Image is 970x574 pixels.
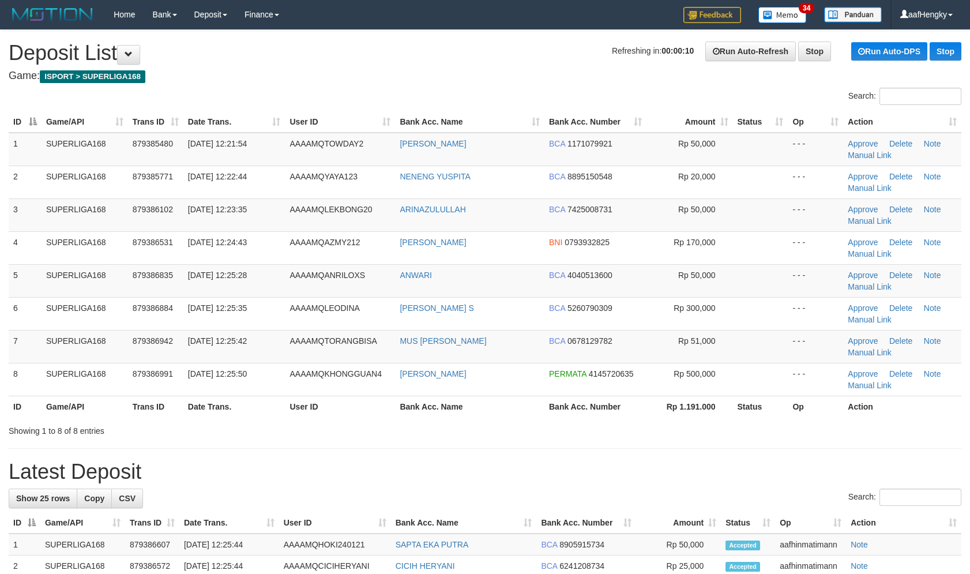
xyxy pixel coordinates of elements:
[725,541,760,550] span: Accepted
[848,205,878,214] a: Approve
[9,421,396,437] div: Showing 1 to 8 of 8 entries
[799,3,814,13] span: 34
[824,7,882,22] img: panduan.png
[400,303,473,313] a: [PERSON_NAME] S
[848,348,892,357] a: Manual Link
[40,70,145,83] span: ISPORT > SUPERLIGA168
[128,396,183,417] th: Trans ID
[179,534,279,556] td: [DATE] 12:25:44
[391,512,537,534] th: Bank Acc. Name: activate to sort column ascending
[848,282,892,291] a: Manual Link
[567,336,612,346] span: Copy 0678129782 to clipboard
[541,561,557,571] span: BCA
[400,336,486,346] a: MUS [PERSON_NAME]
[9,489,77,508] a: Show 25 rows
[788,264,843,297] td: - - -
[788,198,843,231] td: - - -
[549,139,565,148] span: BCA
[848,88,961,105] label: Search:
[133,139,173,148] span: 879385480
[848,381,892,390] a: Manual Link
[924,369,941,378] a: Note
[290,172,358,181] span: AAAAMQYAYA123
[188,172,247,181] span: [DATE] 12:22:44
[9,330,42,363] td: 7
[788,166,843,198] td: - - -
[565,238,610,247] span: Copy 0793932825 to clipboard
[285,111,395,133] th: User ID: activate to sort column ascending
[188,369,247,378] span: [DATE] 12:25:50
[125,534,179,556] td: 879386607
[42,133,128,166] td: SUPERLIGA168
[9,6,96,23] img: MOTION_logo.png
[889,336,912,346] a: Delete
[848,238,878,247] a: Approve
[589,369,634,378] span: Copy 4145720635 to clipboard
[848,271,878,280] a: Approve
[678,271,716,280] span: Rp 50,000
[646,111,733,133] th: Amount: activate to sort column ascending
[788,363,843,396] td: - - -
[9,231,42,264] td: 4
[788,297,843,330] td: - - -
[133,369,173,378] span: 879386991
[636,512,721,534] th: Amount: activate to sort column ascending
[721,512,775,534] th: Status: activate to sort column ascending
[290,271,365,280] span: AAAAMQANRILOXS
[395,111,544,133] th: Bank Acc. Name: activate to sort column ascending
[42,231,128,264] td: SUPERLIGA168
[788,330,843,363] td: - - -
[733,396,788,417] th: Status
[848,151,892,160] a: Manual Link
[567,205,612,214] span: Copy 7425008731 to clipboard
[188,303,247,313] span: [DATE] 12:25:35
[396,561,455,571] a: CICIH HERYANI
[42,396,128,417] th: Game/API
[678,172,716,181] span: Rp 20,000
[788,396,843,417] th: Op
[924,205,941,214] a: Note
[290,205,372,214] span: AAAAMQLEKBONG20
[674,303,715,313] span: Rp 300,000
[396,540,469,549] a: SAPTA EKA PUTRA
[924,336,941,346] a: Note
[42,330,128,363] td: SUPERLIGA168
[848,369,878,378] a: Approve
[9,166,42,198] td: 2
[788,133,843,166] td: - - -
[889,139,912,148] a: Delete
[848,172,878,181] a: Approve
[133,172,173,181] span: 879385771
[42,111,128,133] th: Game/API: activate to sort column ascending
[9,512,40,534] th: ID: activate to sort column descending
[846,512,961,534] th: Action: activate to sort column ascending
[851,42,927,61] a: Run Auto-DPS
[111,489,143,508] a: CSV
[279,512,391,534] th: User ID: activate to sort column ascending
[924,172,941,181] a: Note
[179,512,279,534] th: Date Trans.: activate to sort column ascending
[188,139,247,148] span: [DATE] 12:21:54
[758,7,807,23] img: Button%20Memo.svg
[400,205,465,214] a: ARINAZULULLAH
[128,111,183,133] th: Trans ID: activate to sort column ascending
[183,111,285,133] th: Date Trans.: activate to sort column ascending
[9,198,42,231] td: 3
[9,363,42,396] td: 8
[549,172,565,181] span: BCA
[848,336,878,346] a: Approve
[549,238,562,247] span: BNI
[889,238,912,247] a: Delete
[889,172,912,181] a: Delete
[775,512,846,534] th: Op: activate to sort column ascending
[188,205,247,214] span: [DATE] 12:23:35
[133,205,173,214] span: 879386102
[400,369,466,378] a: [PERSON_NAME]
[290,369,381,378] span: AAAAMQKHONGGUAN4
[879,88,961,105] input: Search:
[788,231,843,264] td: - - -
[549,271,565,280] span: BCA
[930,42,961,61] a: Stop
[851,540,868,549] a: Note
[183,396,285,417] th: Date Trans.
